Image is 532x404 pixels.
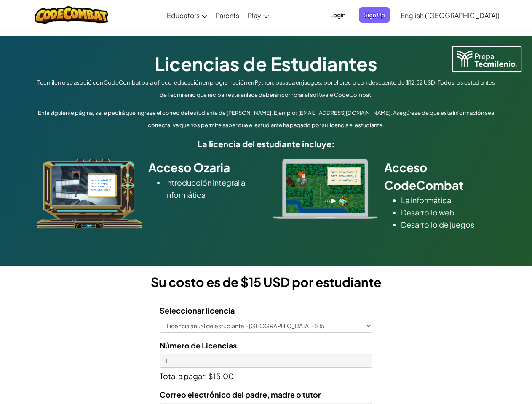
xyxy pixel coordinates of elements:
[165,176,260,201] li: Introducción integral a informática
[35,50,498,77] h1: Licencias de Estudiantes
[160,339,237,351] label: Número de Licencias
[163,4,211,27] a: Educators
[160,368,372,382] p: Total a pagar: $15.00
[248,11,261,20] span: Play
[325,7,350,23] button: Login
[35,137,498,150] h5: La licencia del estudiante incluye:
[401,206,496,218] li: Desarrollo web
[35,107,498,131] p: En la siguiente página, se le pedirá que ingrese el correo del estudiante de [PERSON_NAME]. Ejemp...
[401,218,496,231] li: Desarrollo de juegos
[160,304,235,316] label: Seleccionar licencia
[35,77,498,101] p: Tecmilenio se asoció con CodeCombat para ofrecer educación en programación en Python, basada en j...
[211,4,243,27] a: Parents
[396,4,504,27] a: English ([GEOGRAPHIC_DATA])
[160,388,321,401] label: Correo electrónico del padre, madre o tutor
[167,11,200,20] span: Educators
[37,159,142,229] img: ozaria_acodus.png
[359,7,390,23] button: Sign Up
[273,159,378,219] img: type_real_code.png
[35,6,108,24] img: CodeCombat logo
[401,194,496,206] li: La informática
[384,159,496,194] h2: Acceso CodeCombat
[452,46,521,72] img: Tecmilenio logo
[148,159,260,176] h2: Acceso Ozaria
[243,4,273,27] a: Play
[401,11,500,20] span: English ([GEOGRAPHIC_DATA])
